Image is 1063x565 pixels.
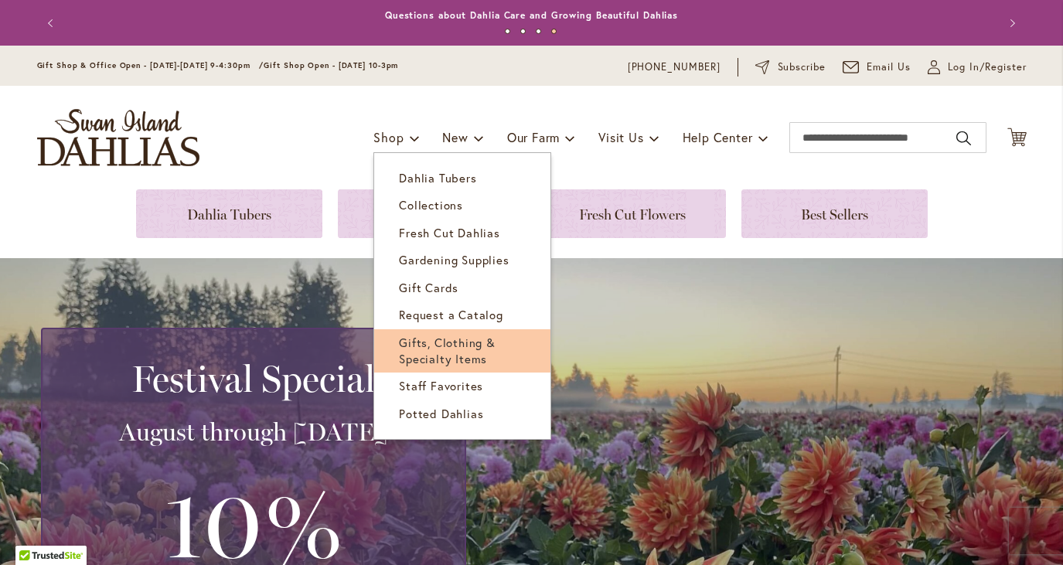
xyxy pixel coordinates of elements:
[61,357,446,400] h2: Festival Special
[948,60,1027,75] span: Log In/Register
[374,274,550,301] a: Gift Cards
[399,252,509,267] span: Gardening Supplies
[843,60,911,75] a: Email Us
[551,29,557,34] button: 4 of 4
[37,60,264,70] span: Gift Shop & Office Open - [DATE]-[DATE] 9-4:30pm /
[399,378,483,393] span: Staff Favorites
[37,109,199,166] a: store logo
[507,129,560,145] span: Our Farm
[399,197,463,213] span: Collections
[442,129,468,145] span: New
[399,307,503,322] span: Request a Catalog
[755,60,826,75] a: Subscribe
[536,29,541,34] button: 3 of 4
[683,129,753,145] span: Help Center
[505,29,510,34] button: 1 of 4
[399,170,476,185] span: Dahlia Tubers
[37,8,68,39] button: Previous
[628,60,721,75] a: [PHONE_NUMBER]
[778,60,826,75] span: Subscribe
[867,60,911,75] span: Email Us
[385,9,678,21] a: Questions about Dahlia Care and Growing Beautiful Dahlias
[399,335,496,366] span: Gifts, Clothing & Specialty Items
[373,129,404,145] span: Shop
[996,8,1027,39] button: Next
[598,129,643,145] span: Visit Us
[264,60,398,70] span: Gift Shop Open - [DATE] 10-3pm
[399,225,500,240] span: Fresh Cut Dahlias
[61,417,446,448] h3: August through [DATE]
[399,406,483,421] span: Potted Dahlias
[928,60,1027,75] a: Log In/Register
[520,29,526,34] button: 2 of 4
